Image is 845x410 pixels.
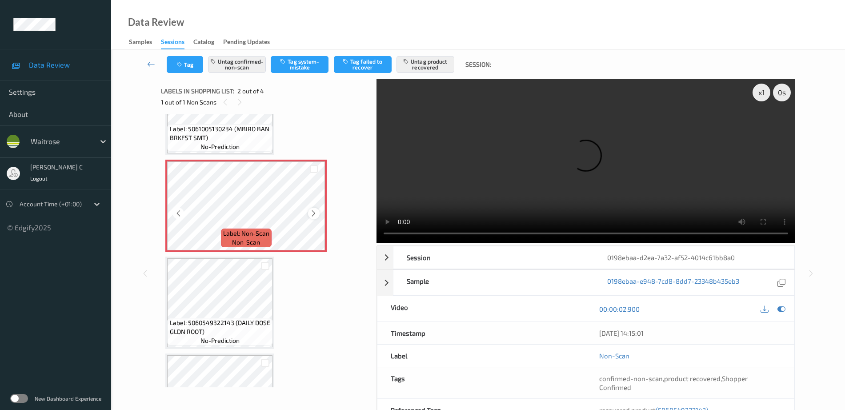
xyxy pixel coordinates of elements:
div: Tags [377,367,586,398]
div: 1 out of 1 Non Scans [161,96,370,108]
span: 2 out of 4 [237,87,264,96]
span: , , [599,374,748,391]
span: no-prediction [200,142,240,151]
div: Label [377,345,586,367]
div: Catalog [193,37,214,48]
div: [DATE] 14:15:01 [599,329,781,338]
button: Tag failed to recover [334,56,392,73]
span: Label: Non-Scan [223,229,269,238]
div: Timestamp [377,322,586,344]
span: Label: 5060549322143 (DAILY DOSE GLDN ROOT) [170,318,271,336]
span: product recovered [664,374,721,382]
span: Session: [465,60,491,69]
a: 0198ebaa-e948-7cd8-8dd7-23348b435eb3 [607,277,739,289]
a: Non-Scan [599,351,629,360]
div: Session [393,246,594,269]
span: Shopper Confirmed [599,374,748,391]
div: 0 s [773,84,791,101]
div: x 1 [753,84,770,101]
span: no-prediction [200,336,240,345]
div: Sample0198ebaa-e948-7cd8-8dd7-23348b435eb3 [377,269,795,296]
span: non-scan [232,238,260,247]
div: 0198ebaa-d2ea-7a32-af52-4014c61bb8a0 [594,246,794,269]
div: Data Review [128,18,184,27]
span: Labels in shopping list: [161,87,234,96]
div: Video [377,296,586,322]
a: Samples [129,36,161,48]
div: Sample [393,270,594,295]
div: Session0198ebaa-d2ea-7a32-af52-4014c61bb8a0 [377,246,795,269]
button: Tag system-mistake [271,56,328,73]
div: Sessions [161,37,184,49]
a: Catalog [193,36,223,48]
a: Sessions [161,36,193,49]
button: Untag confirmed-non-scan [208,56,266,73]
a: Pending Updates [223,36,279,48]
button: Untag product recovered [396,56,454,73]
div: Pending Updates [223,37,270,48]
a: 00:00:02.900 [599,305,640,314]
div: Samples [129,37,152,48]
button: Tag [167,56,203,73]
span: Label: 5061005130234 (MBIRD BAN BRKFST SMT) [170,125,271,142]
span: confirmed-non-scan [599,374,663,382]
